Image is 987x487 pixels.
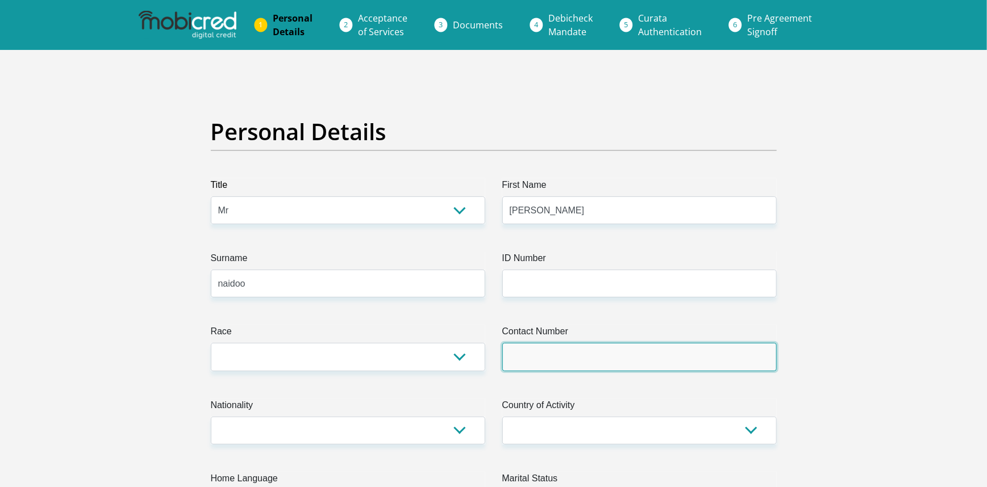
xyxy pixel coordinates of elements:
[358,12,407,38] span: Acceptance of Services
[502,196,777,224] input: First Name
[211,325,485,343] label: Race
[747,12,812,38] span: Pre Agreement Signoff
[139,11,236,39] img: mobicred logo
[502,325,777,343] label: Contact Number
[548,12,593,38] span: Debicheck Mandate
[444,14,512,36] a: Documents
[273,12,313,38] span: Personal Details
[264,7,322,43] a: PersonalDetails
[539,7,602,43] a: DebicheckMandate
[349,7,417,43] a: Acceptanceof Services
[502,343,777,371] input: Contact Number
[211,270,485,297] input: Surname
[502,398,777,417] label: Country of Activity
[211,118,777,145] h2: Personal Details
[738,7,821,43] a: Pre AgreementSignoff
[629,7,711,43] a: CurataAuthentication
[502,178,777,196] label: First Name
[211,251,485,270] label: Surname
[502,270,777,297] input: ID Number
[453,19,503,31] span: Documents
[211,398,485,417] label: Nationality
[502,251,777,270] label: ID Number
[638,12,702,38] span: Curata Authentication
[211,178,485,196] label: Title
